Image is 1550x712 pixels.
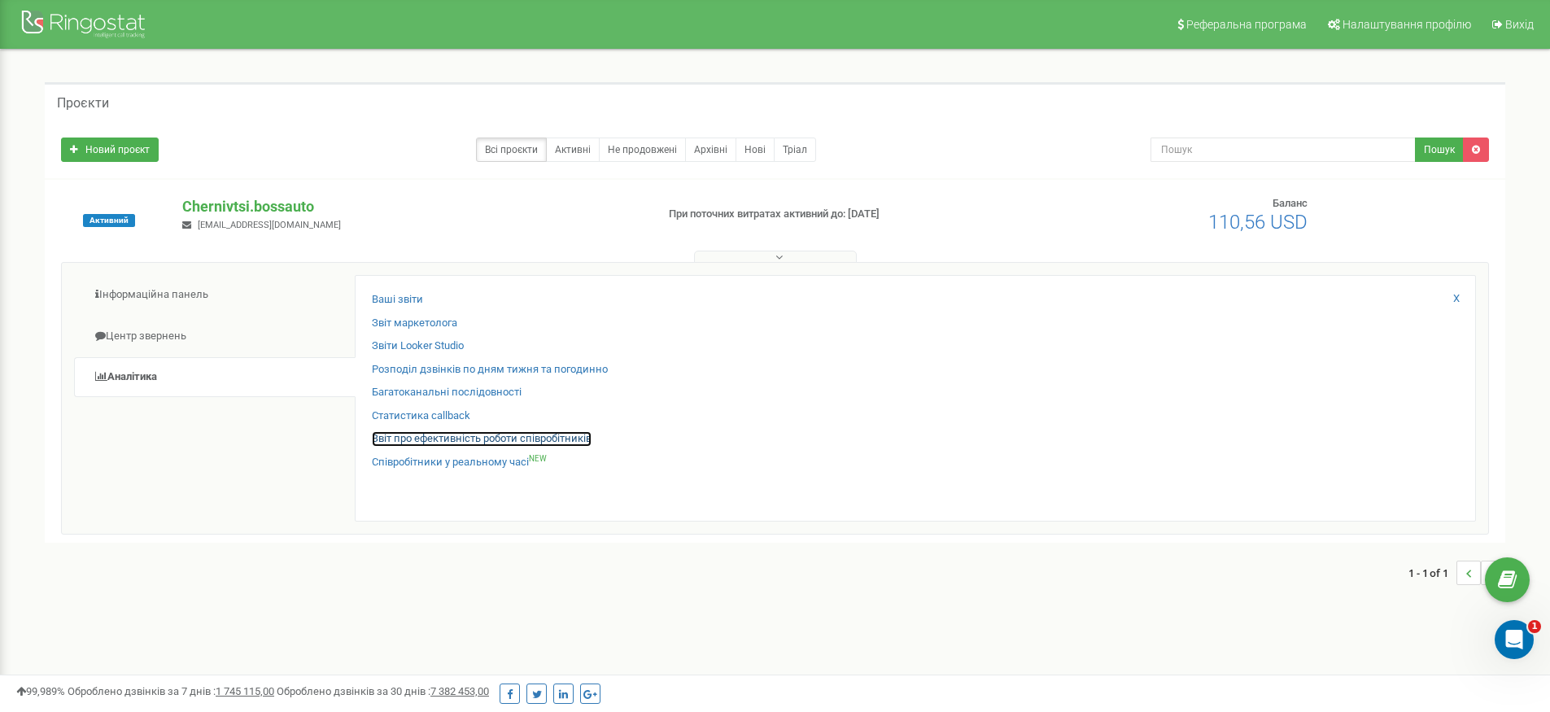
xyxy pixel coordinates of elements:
[1408,544,1505,601] nav: ...
[372,339,464,354] a: Звіти Looker Studio
[669,207,1007,222] p: При поточних витратах активний до: [DATE]
[16,685,65,697] span: 99,989%
[372,455,547,470] a: Співробітники у реальному часіNEW
[277,685,489,697] span: Оброблено дзвінків за 30 днів :
[476,138,547,162] a: Всі проєкти
[546,138,600,162] a: Активні
[372,431,592,447] a: Звіт про ефективність роботи співробітників
[372,362,608,378] a: Розподіл дзвінків по дням тижня та погодинно
[599,138,686,162] a: Не продовжені
[430,685,489,697] u: 7 382 453,00
[216,685,274,697] u: 1 745 115,00
[774,138,816,162] a: Тріал
[1273,197,1308,209] span: Баланс
[1343,18,1471,31] span: Налаштування профілю
[1408,561,1456,585] span: 1 - 1 of 1
[57,96,109,111] h5: Проєкти
[529,454,547,463] sup: NEW
[198,220,341,230] span: [EMAIL_ADDRESS][DOMAIN_NAME]
[372,408,470,424] a: Статистика callback
[1528,620,1541,633] span: 1
[61,138,159,162] a: Новий проєкт
[83,214,135,227] span: Активний
[182,196,642,217] p: Chernivtsi.bossauto
[1415,138,1464,162] button: Пошук
[372,385,522,400] a: Багатоканальні послідовності
[1186,18,1307,31] span: Реферальна програма
[1453,291,1460,307] a: X
[68,685,274,697] span: Оброблено дзвінків за 7 днів :
[685,138,736,162] a: Архівні
[74,317,356,356] a: Центр звернень
[74,275,356,315] a: Інформаційна панель
[1150,138,1416,162] input: Пошук
[1208,211,1308,234] span: 110,56 USD
[1505,18,1534,31] span: Вихід
[1495,620,1534,659] iframe: Intercom live chat
[372,316,457,331] a: Звіт маркетолога
[372,292,423,308] a: Ваші звіти
[736,138,775,162] a: Нові
[74,357,356,397] a: Аналiтика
